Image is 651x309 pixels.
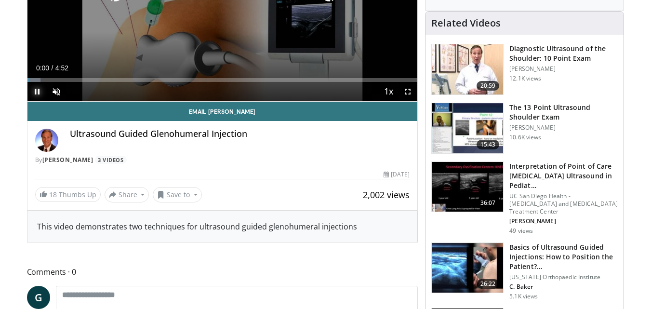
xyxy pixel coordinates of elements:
[35,156,410,164] div: By
[432,243,503,293] img: 748f2e1c-8ce4-47a2-9cf0-d93652d42012.150x105_q85_crop-smart_upscale.jpg
[55,64,68,72] span: 4:52
[70,129,410,139] h4: Ultrasound Guided Glenohumeral Injection
[509,192,618,215] p: UC San Diego Health - [MEDICAL_DATA] and [MEDICAL_DATA] Treatment Center
[431,103,618,154] a: 15:43 The 13 Point Ultrasound Shoulder Exam [PERSON_NAME] 10.6K views
[27,82,47,101] button: Pause
[432,44,503,94] img: 2e2aae31-c28f-4877-acf1-fe75dd611276.150x105_q85_crop-smart_upscale.jpg
[105,187,149,202] button: Share
[95,156,127,164] a: 3 Videos
[379,82,398,101] button: Playback Rate
[477,198,500,208] span: 36:07
[36,64,49,72] span: 0:00
[431,242,618,300] a: 26:22 Basics of Ultrasound Guided Injections: How to Position the Patient?… [US_STATE] Orthopaedi...
[431,44,618,95] a: 20:59 Diagnostic Ultrasound of the Shoulder: 10 Point Exam [PERSON_NAME] 12.1K views
[432,162,503,212] img: 0b0d369d-3ab3-448a-910b-4aeb3aefd29d.150x105_q85_crop-smart_upscale.jpg
[509,283,618,291] p: C. Baker
[509,124,618,132] p: [PERSON_NAME]
[42,156,93,164] a: [PERSON_NAME]
[384,170,410,179] div: [DATE]
[509,273,618,281] p: [US_STATE] Orthopaedic Institute
[49,190,57,199] span: 18
[363,189,410,201] span: 2,002 views
[27,102,418,121] a: Email [PERSON_NAME]
[431,161,618,235] a: 36:07 Interpretation of Point of Care [MEDICAL_DATA] Ultrasound in Pediat… UC San Diego Health - ...
[153,187,202,202] button: Save to
[47,82,66,101] button: Unmute
[35,187,101,202] a: 18 Thumbs Up
[27,286,50,309] a: G
[509,293,538,300] p: 5.1K views
[509,242,618,271] h3: Basics of Ultrasound Guided Injections: How to Position the Patient?…
[398,82,417,101] button: Fullscreen
[432,103,503,153] img: 7b323ec8-d3a2-4ab0-9251-f78bf6f4eb32.150x105_q85_crop-smart_upscale.jpg
[52,64,53,72] span: /
[27,78,418,82] div: Progress Bar
[509,161,618,190] h3: Interpretation of Point of Care [MEDICAL_DATA] Ultrasound in Pediat…
[37,221,408,232] div: This video demonstrates two techniques for ultrasound guided glenohumeral injections
[509,217,618,225] p: [PERSON_NAME]
[509,134,541,141] p: 10.6K views
[477,81,500,91] span: 20:59
[477,279,500,289] span: 26:22
[509,227,533,235] p: 49 views
[509,44,618,63] h3: Diagnostic Ultrasound of the Shoulder: 10 Point Exam
[35,129,58,152] img: Avatar
[477,140,500,149] span: 15:43
[509,65,618,73] p: [PERSON_NAME]
[431,17,501,29] h4: Related Videos
[509,103,618,122] h3: The 13 Point Ultrasound Shoulder Exam
[27,266,418,278] span: Comments 0
[509,75,541,82] p: 12.1K views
